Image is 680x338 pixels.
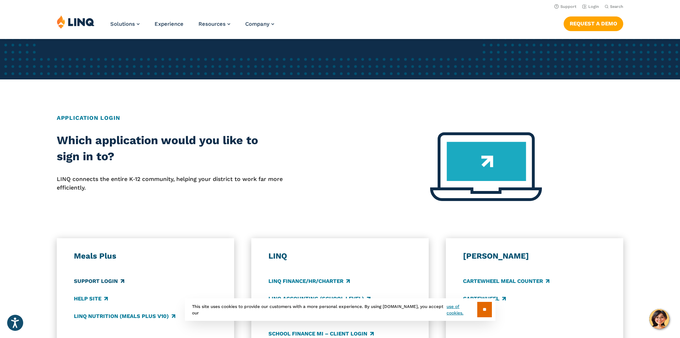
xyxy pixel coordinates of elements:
nav: Button Navigation [564,15,623,31]
span: Resources [198,21,226,27]
a: LINQ Accounting (school level) [268,295,371,303]
a: Solutions [110,21,140,27]
a: Support Login [74,277,124,285]
a: Experience [155,21,183,27]
h3: Meals Plus [74,251,217,261]
a: Help Site [74,295,108,303]
h3: LINQ [268,251,412,261]
a: Company [245,21,274,27]
a: CARTEWHEEL Meal Counter [463,277,549,285]
a: CARTEWHEEL [463,295,506,303]
span: Company [245,21,270,27]
a: Request a Demo [564,16,623,31]
nav: Primary Navigation [110,15,274,39]
p: LINQ connects the entire K‑12 community, helping your district to work far more efficiently. [57,175,283,192]
h3: [PERSON_NAME] [463,251,606,261]
a: School Finance MI – Client Login [268,330,374,338]
a: Resources [198,21,230,27]
a: Support [554,4,576,9]
span: Search [610,4,623,9]
h2: Application Login [57,114,623,122]
div: This site uses cookies to provide our customers with a more personal experience. By using [DOMAIN... [185,298,495,321]
a: Login [582,4,599,9]
a: LINQ Finance/HR/Charter [268,277,350,285]
h2: Which application would you like to sign in to? [57,132,283,165]
button: Open Search Bar [605,4,623,9]
span: Solutions [110,21,135,27]
button: Hello, have a question? Let’s chat. [649,309,669,329]
a: use of cookies. [447,303,477,316]
img: LINQ | K‑12 Software [57,15,95,29]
